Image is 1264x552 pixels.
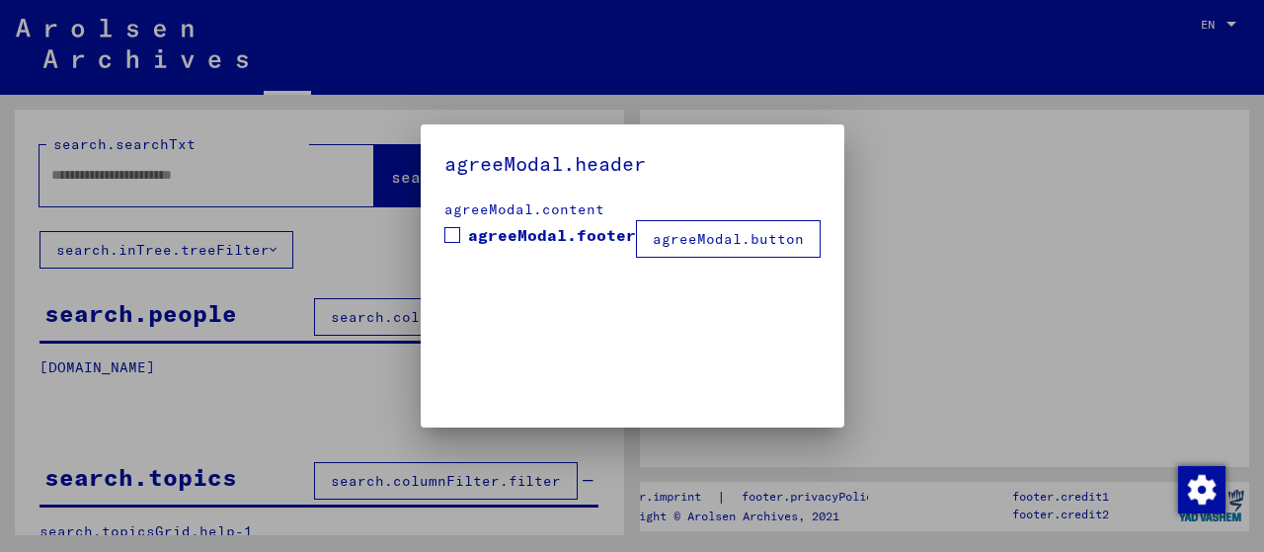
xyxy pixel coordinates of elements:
[1177,465,1224,513] div: Change consent
[444,148,821,180] h5: agreeModal.header
[444,199,821,220] div: agreeModal.content
[1178,466,1225,513] img: Change consent
[468,223,636,247] span: agreeModal.footer
[636,220,821,258] button: agreeModal.button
